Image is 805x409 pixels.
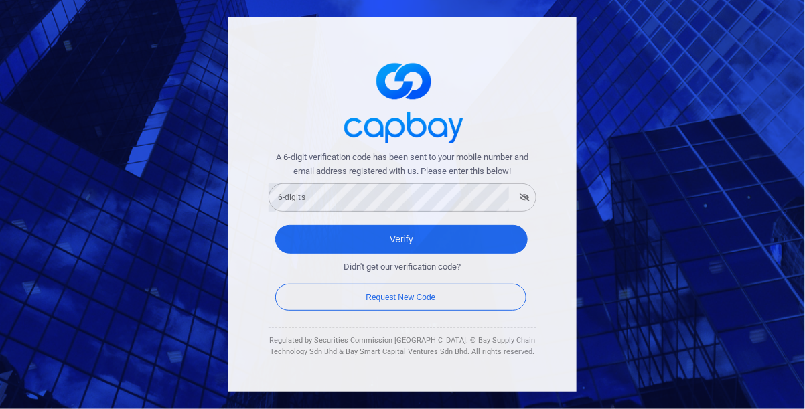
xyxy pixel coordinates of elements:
[269,151,536,179] span: A 6-digit verification code has been sent to your mobile number and email address registered with...
[344,260,461,274] span: Didn't get our verification code?
[275,284,526,311] button: Request New Code
[275,225,528,254] button: Verify
[269,335,536,358] div: Regulated by Securities Commission [GEOGRAPHIC_DATA]. © Bay Supply Chain Technology Sdn Bhd & Bay...
[336,51,469,151] img: logo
